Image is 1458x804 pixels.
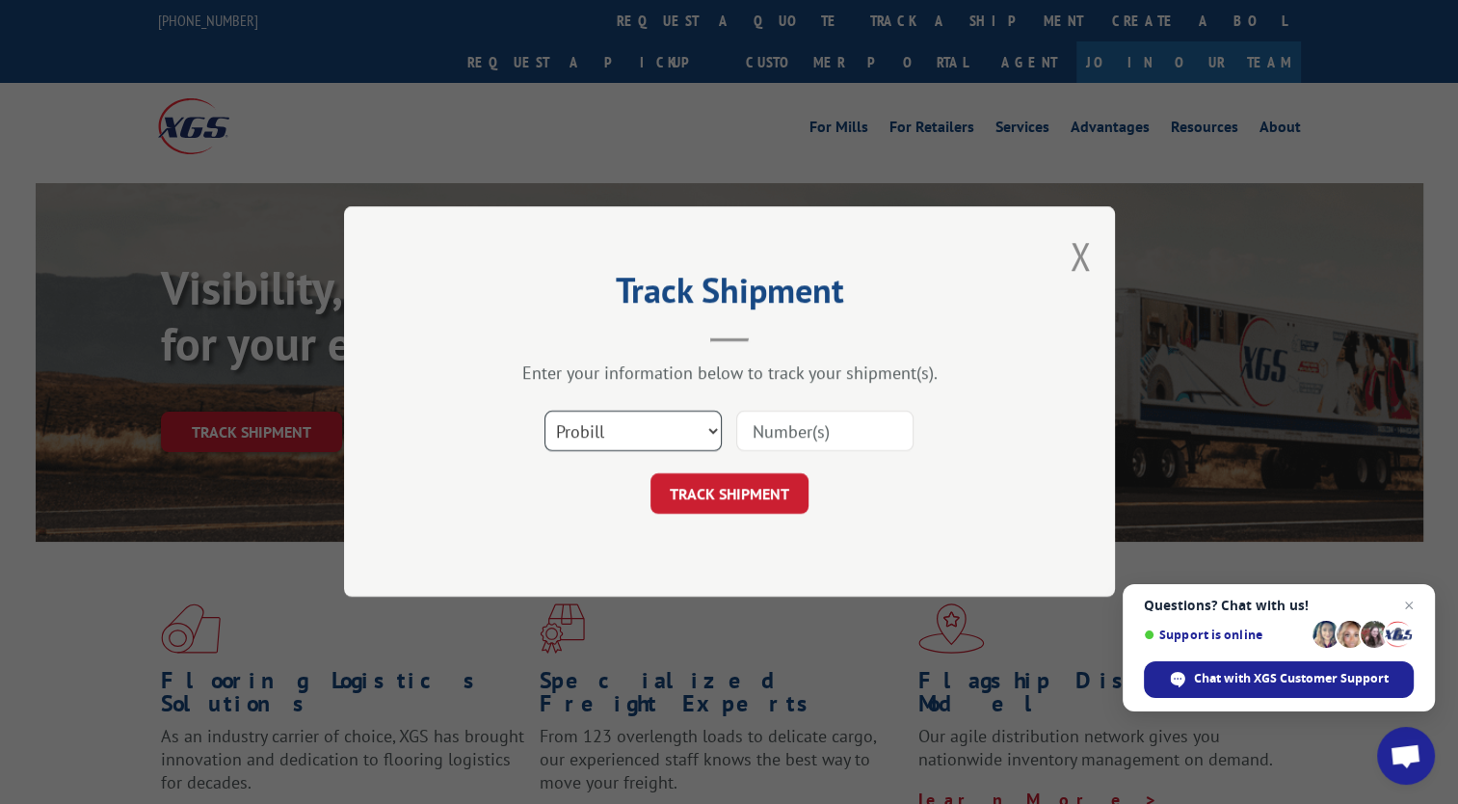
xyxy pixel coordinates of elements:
[1144,661,1414,698] span: Chat with XGS Customer Support
[1070,230,1091,281] button: Close modal
[1377,727,1435,785] a: Open chat
[440,362,1019,385] div: Enter your information below to track your shipment(s).
[650,474,809,515] button: TRACK SHIPMENT
[1194,670,1389,687] span: Chat with XGS Customer Support
[736,412,914,452] input: Number(s)
[1144,598,1414,613] span: Questions? Chat with us!
[1144,628,1306,642] span: Support is online
[440,277,1019,313] h2: Track Shipment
